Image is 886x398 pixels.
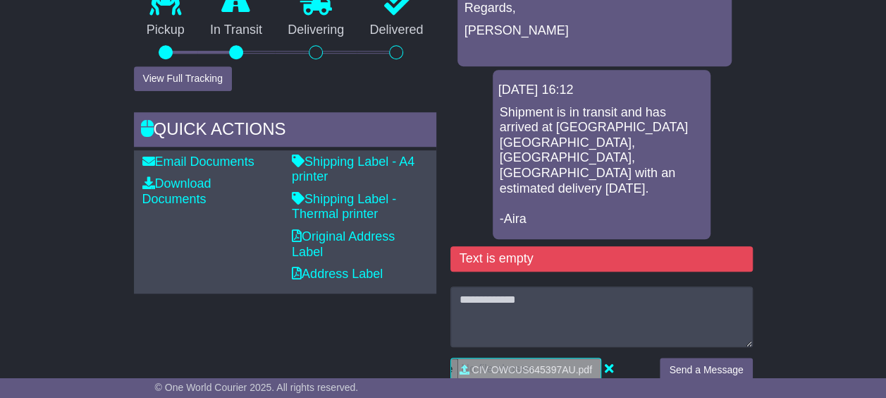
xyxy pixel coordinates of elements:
[197,23,275,38] p: In Transit
[292,192,396,222] a: Shipping Label - Thermal printer
[134,23,197,38] p: Pickup
[134,112,436,150] div: Quick Actions
[660,358,752,382] button: Send a Message
[500,105,703,227] p: Shipment is in transit and has arrived at [GEOGRAPHIC_DATA] [GEOGRAPHIC_DATA], [GEOGRAPHIC_DATA],...
[142,155,254,169] a: Email Documents
[155,382,359,393] span: © One World Courier 2025. All rights reserved.
[464,23,725,39] p: [PERSON_NAME]
[142,176,211,206] a: Download Documents
[292,229,395,259] a: Original Address Label
[464,1,725,16] p: Regards,
[498,83,705,98] div: [DATE] 16:12
[292,267,383,281] a: Address Label
[450,246,753,272] div: Text is empty
[134,66,232,91] button: View Full Tracking
[292,155,414,184] a: Shipping Label - A4 printer
[275,23,357,38] p: Delivering
[357,23,436,38] p: Delivered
